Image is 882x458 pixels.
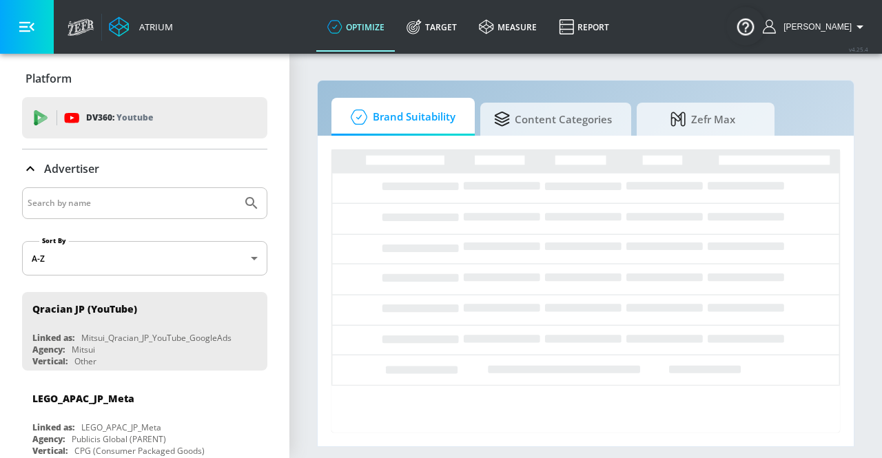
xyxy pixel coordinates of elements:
[81,332,232,344] div: Mitsui_Qracian_JP_YouTube_GoogleAds
[494,103,612,136] span: Content Categories
[109,17,173,37] a: Atrium
[39,236,69,245] label: Sort By
[44,161,99,176] p: Advertiser
[32,332,74,344] div: Linked as:
[32,445,68,457] div: Vertical:
[763,19,868,35] button: [PERSON_NAME]
[22,59,267,98] div: Platform
[25,71,72,86] p: Platform
[316,2,396,52] a: optimize
[650,103,755,136] span: Zefr Max
[134,21,173,33] div: Atrium
[32,392,134,405] div: LEGO_APAC_JP_Meta
[396,2,468,52] a: Target
[72,344,95,355] div: Mitsui
[32,355,68,367] div: Vertical:
[22,97,267,138] div: DV360: Youtube
[32,344,65,355] div: Agency:
[32,302,137,315] div: Qracian JP (YouTube)
[548,2,620,52] a: Report
[22,292,267,371] div: Qracian JP (YouTube)Linked as:Mitsui_Qracian_JP_YouTube_GoogleAdsAgency:MitsuiVertical:Other
[468,2,548,52] a: measure
[74,355,96,367] div: Other
[81,421,161,433] div: LEGO_APAC_JP_Meta
[32,433,65,445] div: Agency:
[74,445,205,457] div: CPG (Consumer Packaged Goods)
[726,7,765,45] button: Open Resource Center
[778,22,852,32] span: login as: kenta.kurishima@mbk-digital.co.jp
[28,194,236,212] input: Search by name
[22,241,267,275] div: A-Z
[32,421,74,433] div: Linked as:
[849,45,868,53] span: v 4.25.4
[22,149,267,188] div: Advertiser
[345,101,455,134] span: Brand Suitability
[116,110,153,125] p: Youtube
[72,433,166,445] div: Publicis Global (PARENT)
[86,110,153,125] p: DV360:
